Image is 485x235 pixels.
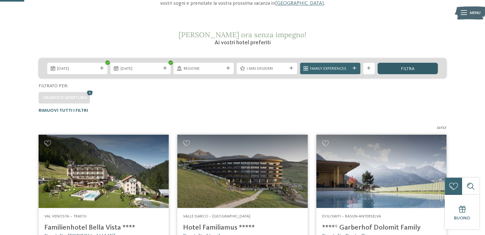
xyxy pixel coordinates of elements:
[43,96,87,100] span: Orario d'apertura
[44,214,86,218] span: Val Venosta – Trafoi
[121,66,161,72] span: [DATE]
[214,40,270,46] span: Ai vostri hotel preferiti
[183,214,250,218] span: Valle Isarco – [GEOGRAPHIC_DATA]
[39,84,68,88] span: Filtrato per:
[275,1,324,6] a: [GEOGRAPHIC_DATA]
[454,216,470,220] span: Buono
[442,125,446,131] span: 27
[322,214,381,218] span: Dolomiti – Rasun-Anterselva
[39,135,169,208] img: Cercate un hotel per famiglie? Qui troverete solo i migliori!
[445,195,479,229] a: Buono
[247,66,287,72] span: I miei desideri
[184,66,224,72] span: Regione
[316,135,446,208] img: Cercate un hotel per famiglie? Qui troverete solo i migliori!
[179,30,306,39] span: [PERSON_NAME] ora senza impegno!
[322,224,441,232] h4: ****ˢ Garberhof Dolomit Family
[57,66,97,72] span: [DATE]
[437,125,441,131] span: 22
[441,125,442,131] span: /
[39,108,88,113] span: Rimuovi tutti i filtri
[401,67,415,71] span: filtra
[310,66,350,72] span: Family Experiences
[177,135,307,208] img: Cercate un hotel per famiglie? Qui troverete solo i migliori!
[44,224,163,232] h4: Familienhotel Bella Vista ****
